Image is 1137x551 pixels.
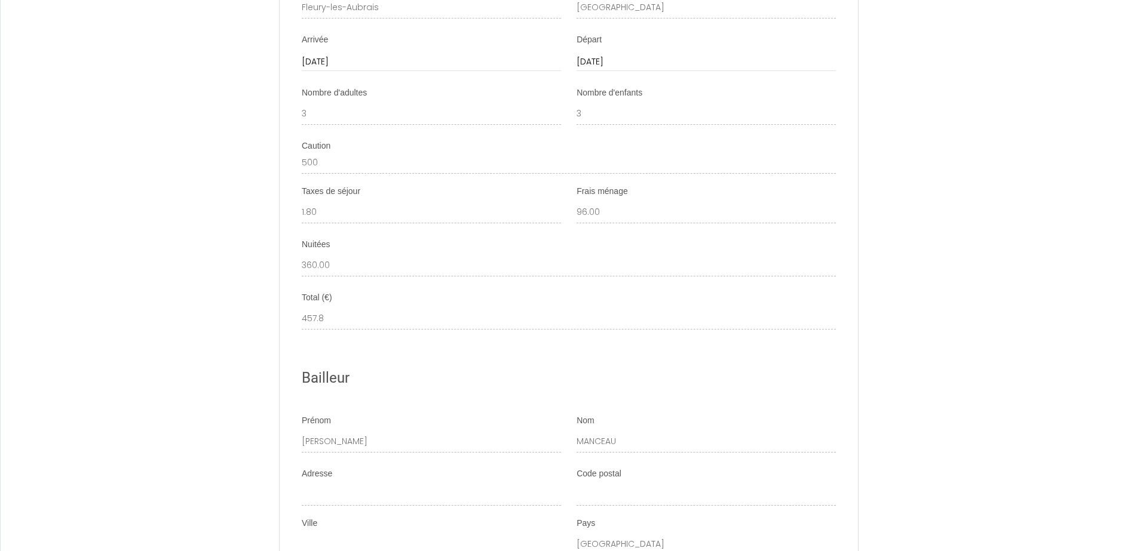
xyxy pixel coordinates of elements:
[302,34,328,46] label: Arrivée
[302,518,317,530] label: Ville
[302,367,836,390] h2: Bailleur
[302,468,332,480] label: Adresse
[302,292,332,304] label: Total (€)
[302,415,331,427] label: Prénom
[302,87,367,99] label: Nombre d'adultes
[577,186,628,198] label: Frais ménage
[577,518,595,530] label: Pays
[302,186,360,198] label: Taxes de séjour
[577,87,642,99] label: Nombre d'enfants
[577,415,594,427] label: Nom
[577,34,602,46] label: Départ
[577,468,621,480] label: Code postal
[302,239,330,251] label: Nuitées
[302,140,836,152] div: Caution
